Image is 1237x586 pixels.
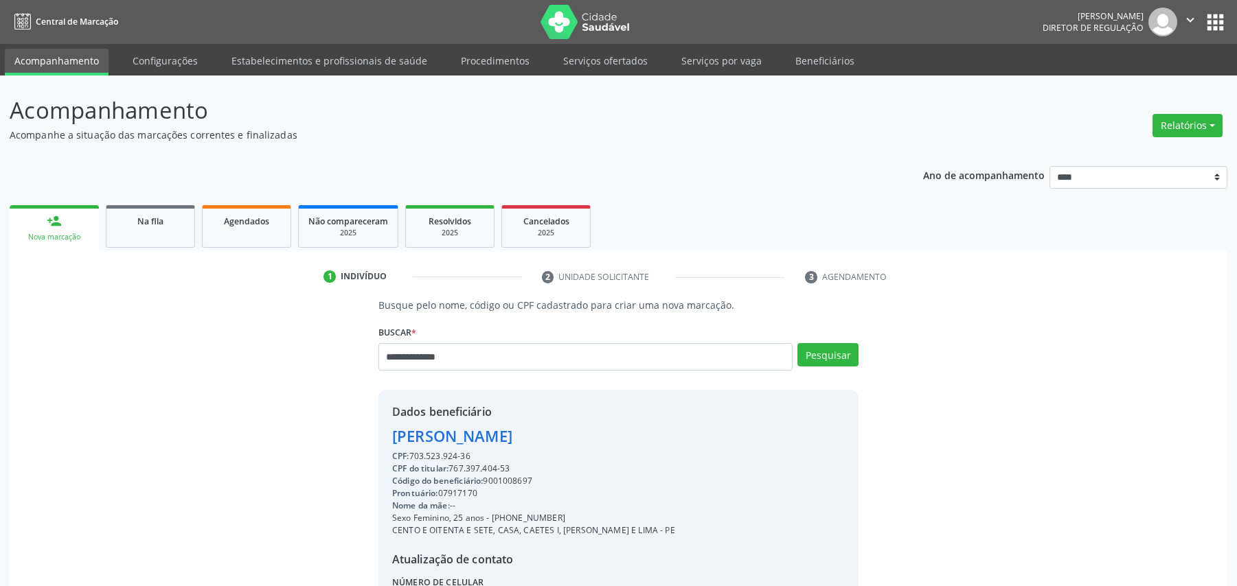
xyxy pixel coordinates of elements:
div: [PERSON_NAME] [392,425,675,447]
div: 07917170 [392,487,675,500]
button: Pesquisar [797,343,859,366]
a: Beneficiários [786,49,864,73]
span: CPF: [392,450,409,462]
a: Estabelecimentos e profissionais de saúde [222,49,437,73]
button: Relatórios [1153,114,1223,137]
div: 2025 [512,228,580,238]
div: 9001008697 [392,475,675,487]
button:  [1177,8,1203,36]
span: Não compareceram [308,215,388,227]
span: Prontuário: [392,487,438,499]
a: Serviços ofertados [554,49,657,73]
div: 2025 [308,228,388,238]
p: Acompanhe a situação das marcações correntes e finalizadas [10,128,862,142]
div: Indivíduo [341,270,387,283]
p: Acompanhamento [10,93,862,128]
p: Busque pelo nome, código ou CPF cadastrado para criar uma nova marcação. [378,298,859,312]
div: Atualização de contato [392,551,675,567]
span: Diretor de regulação [1043,22,1144,34]
a: Configurações [123,49,207,73]
div: CENTO E OITENTA E SETE, CASA, CAETES I, [PERSON_NAME] E LIMA - PE [392,524,675,537]
i:  [1183,12,1198,27]
div: 767.397.404-53 [392,462,675,475]
span: Nome da mãe: [392,500,450,511]
span: Agendados [224,215,269,227]
div: 1 [324,270,336,283]
a: Procedimentos [451,49,539,73]
span: Cancelados [523,215,569,227]
img: img [1148,8,1177,36]
div: person_add [47,213,62,228]
span: Na fila [137,215,163,227]
p: Ano de acompanhamento [923,166,1045,183]
label: Buscar [378,322,416,343]
span: CPF do titular: [392,462,449,474]
div: Sexo Feminino, 25 anos - [PHONE_NUMBER] [392,512,675,524]
div: Dados beneficiário [392,403,675,420]
span: Resolvidos [429,215,471,227]
div: 703.523.924-36 [392,450,675,462]
a: Serviços por vaga [672,49,771,73]
a: Acompanhamento [5,49,109,75]
div: 2025 [416,228,484,238]
div: -- [392,500,675,512]
button: apps [1203,10,1227,34]
a: Central de Marcação [10,10,118,33]
div: Nova marcação [19,232,89,242]
span: Código do beneficiário: [392,475,483,487]
div: [PERSON_NAME] [1043,10,1144,22]
span: Central de Marcação [36,16,118,27]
